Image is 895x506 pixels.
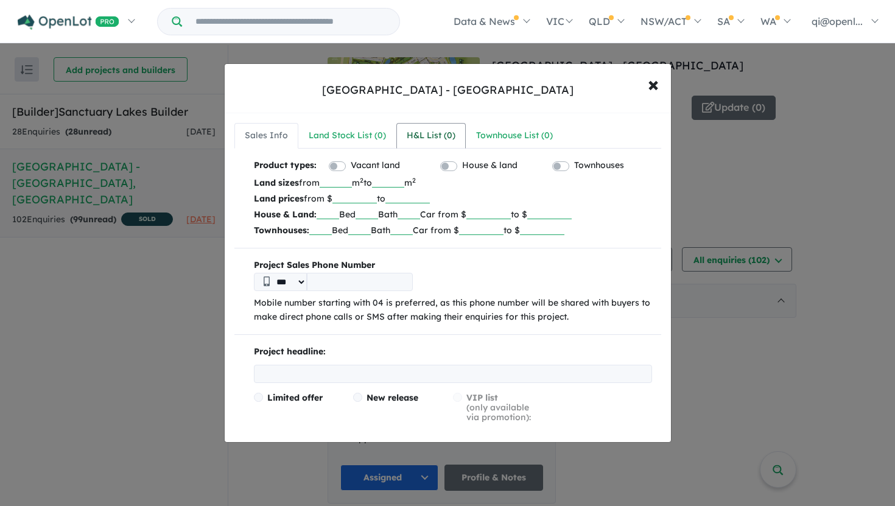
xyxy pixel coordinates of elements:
[367,392,418,403] span: New release
[254,296,652,325] p: Mobile number starting with 04 is preferred, as this phone number will be shared with buyers to m...
[254,191,652,206] p: from $ to
[322,82,574,98] div: [GEOGRAPHIC_DATA] - [GEOGRAPHIC_DATA]
[254,225,309,236] b: Townhouses:
[267,392,323,403] span: Limited offer
[254,345,652,359] p: Project headline:
[254,209,317,220] b: House & Land:
[18,15,119,30] img: Openlot PRO Logo White
[360,176,363,184] sup: 2
[812,15,863,27] span: qi@openl...
[574,158,624,173] label: Townhouses
[476,128,553,143] div: Townhouse List ( 0 )
[254,175,652,191] p: from m to m
[462,158,518,173] label: House & land
[254,222,652,238] p: Bed Bath Car from $ to $
[648,71,659,97] span: ×
[254,206,652,222] p: Bed Bath Car from $ to $
[264,276,270,286] img: Phone icon
[412,176,416,184] sup: 2
[254,158,317,175] b: Product types:
[254,193,304,204] b: Land prices
[351,158,400,173] label: Vacant land
[407,128,455,143] div: H&L List ( 0 )
[254,177,299,188] b: Land sizes
[245,128,288,143] div: Sales Info
[254,258,652,273] b: Project Sales Phone Number
[184,9,397,35] input: Try estate name, suburb, builder or developer
[309,128,386,143] div: Land Stock List ( 0 )
[254,441,652,456] p: Selling points:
